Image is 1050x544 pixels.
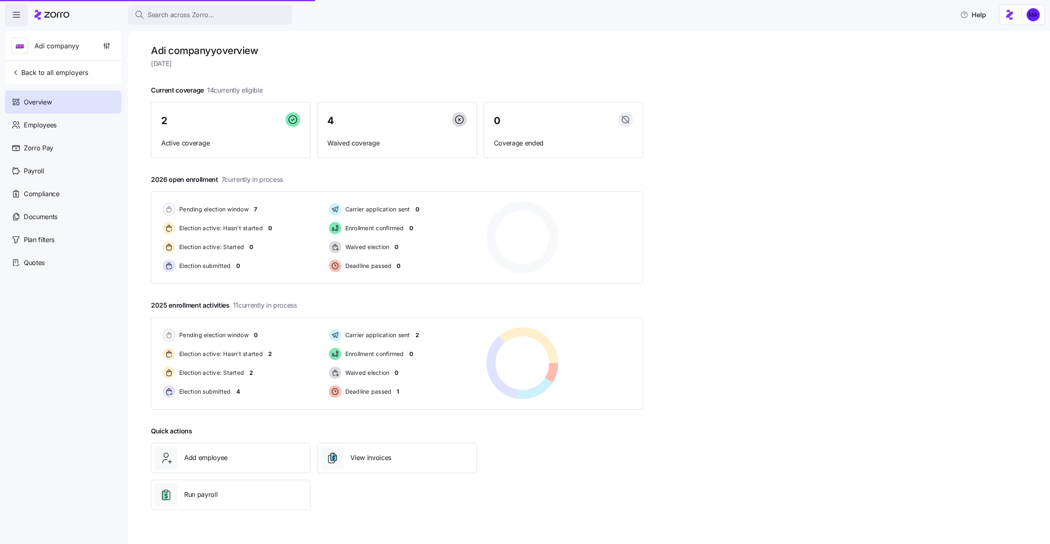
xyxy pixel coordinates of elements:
[207,85,263,95] span: 14 currently eligible
[343,224,404,232] span: Enrollment confirmed
[12,38,27,54] img: Employer logo
[184,490,217,500] span: Run payroll
[343,262,392,270] span: Deadline passed
[151,44,643,57] h1: Adi companyy overview
[5,228,121,251] a: Plan filters
[249,369,253,377] span: 2
[960,10,986,20] span: Help
[24,212,57,222] span: Documents
[151,426,192,436] span: Quick actions
[151,175,283,185] span: 2026 open enrollment
[254,205,257,213] span: 7
[395,369,398,377] span: 0
[397,262,400,270] span: 0
[24,97,52,107] span: Overview
[24,166,44,176] span: Payroll
[5,159,121,182] a: Payroll
[343,388,392,396] span: Deadline passed
[494,116,500,126] span: 0
[24,120,57,130] span: Employees
[409,350,413,358] span: 0
[11,68,88,77] span: Back to all employers
[395,243,398,251] span: 0
[327,138,466,148] span: Waived coverage
[409,224,413,232] span: 0
[415,331,419,339] span: 2
[24,235,55,245] span: Plan filters
[151,300,297,311] span: 2025 enrollment activities
[343,350,404,358] span: Enrollment confirmed
[343,331,410,339] span: Carrier application sent
[236,262,240,270] span: 0
[177,350,263,358] span: Election active: Hasn't started
[151,59,643,69] span: [DATE]
[5,251,121,274] a: Quotes
[268,224,272,232] span: 0
[24,143,53,153] span: Zorro Pay
[5,91,121,113] a: Overview
[249,243,253,251] span: 0
[161,116,167,126] span: 2
[177,243,244,251] span: Election active: Started
[177,224,263,232] span: Election active: Hasn't started
[161,138,300,148] span: Active coverage
[415,205,419,213] span: 0
[350,453,391,463] span: View invoices
[1027,8,1040,21] img: ddc159ec0097e7aad339c48b92a6a103
[5,205,121,228] a: Documents
[177,331,249,339] span: Pending election window
[397,388,399,396] span: 1
[221,175,283,185] span: 7 currently in process
[268,350,272,358] span: 2
[343,369,390,377] span: Waived election
[128,5,292,25] button: Search across Zorro...
[5,182,121,205] a: Compliance
[177,388,231,396] span: Election submitted
[236,388,240,396] span: 4
[343,205,410,213] span: Carrier application sent
[24,258,45,268] span: Quotes
[254,331,258,339] span: 0
[954,7,993,23] button: Help
[177,369,244,377] span: Election active: Started
[177,205,249,213] span: Pending election window
[151,85,263,95] span: Current coverage
[24,189,59,199] span: Compliance
[327,116,334,126] span: 4
[233,300,297,311] span: 11 currently in process
[34,41,79,51] span: Adi companyy
[8,64,91,81] button: Back to all employers
[177,262,231,270] span: Election submitted
[5,113,121,136] a: Employees
[494,138,633,148] span: Coverage ended
[5,136,121,159] a: Zorro Pay
[148,10,214,20] span: Search across Zorro...
[343,243,390,251] span: Waived election
[184,453,228,463] span: Add employee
